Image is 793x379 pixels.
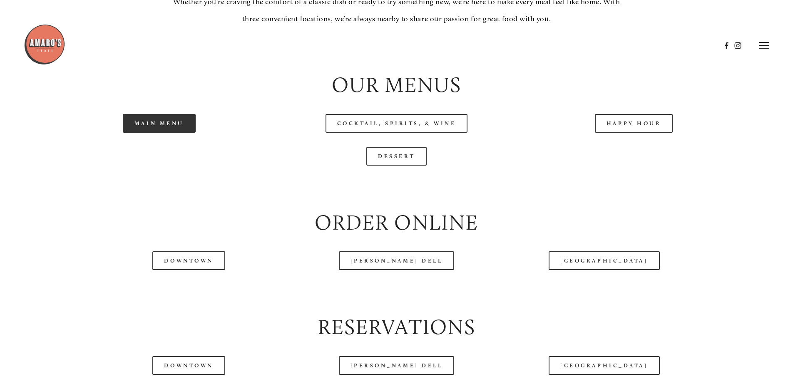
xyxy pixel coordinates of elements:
a: [GEOGRAPHIC_DATA] [549,356,659,375]
a: Cocktail, Spirits, & Wine [326,114,468,133]
a: Downtown [152,356,225,375]
a: [PERSON_NAME] Dell [339,251,455,270]
a: Main Menu [123,114,196,133]
img: Amaro's Table [24,24,65,65]
a: Dessert [366,147,427,166]
h2: Order Online [47,208,745,238]
a: [GEOGRAPHIC_DATA] [549,251,659,270]
a: Happy Hour [595,114,673,133]
a: Downtown [152,251,225,270]
a: [PERSON_NAME] Dell [339,356,455,375]
h2: Reservations [47,312,745,342]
